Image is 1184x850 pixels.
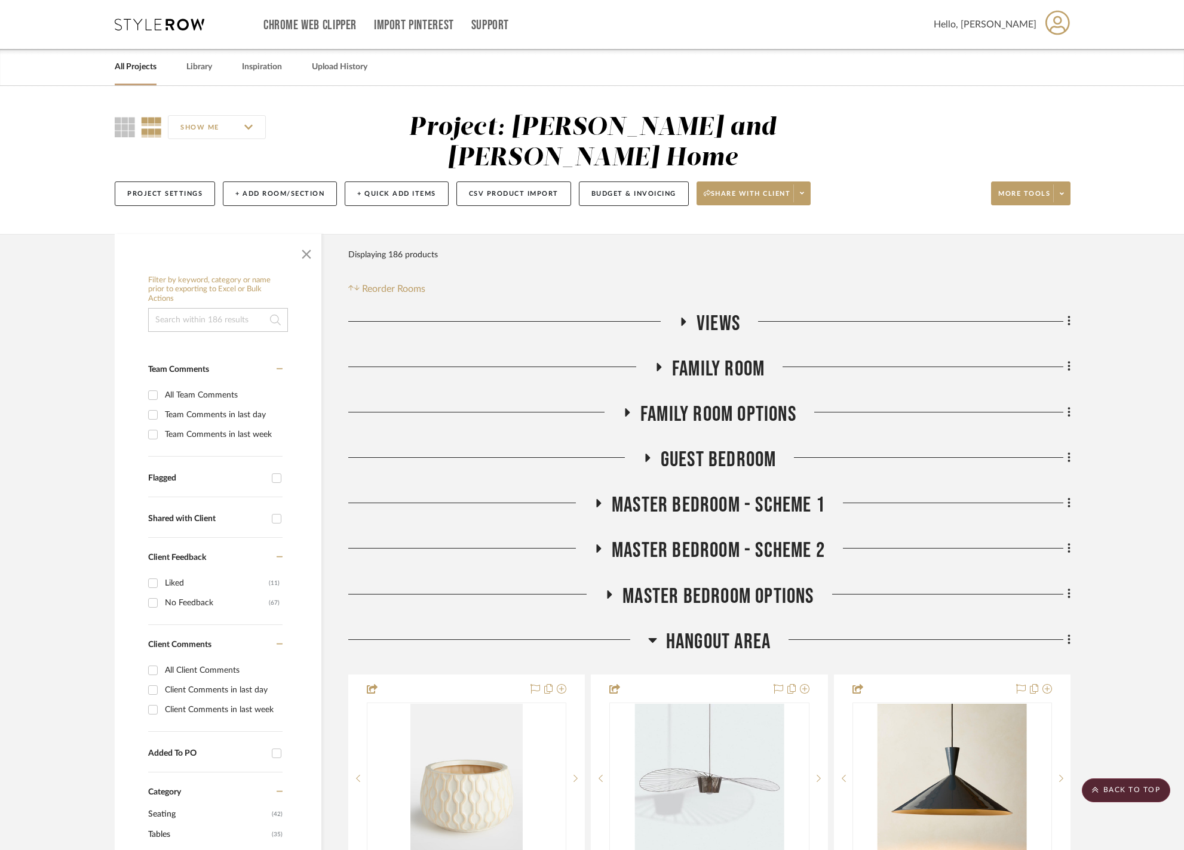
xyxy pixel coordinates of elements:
div: All Team Comments [165,386,280,405]
span: Guest Bedroom [661,447,777,473]
a: Library [186,59,212,75]
span: Tables [148,824,269,845]
div: No Feedback [165,593,269,612]
span: Family Room [672,356,765,382]
span: Hello, [PERSON_NAME] [934,17,1036,32]
span: Client Comments [148,640,211,649]
div: Client Comments in last week [165,700,280,719]
a: All Projects [115,59,157,75]
span: Master Bedroom - Scheme 1 [612,492,825,518]
div: All Client Comments [165,661,280,680]
div: Flagged [148,473,266,483]
button: Share with client [697,181,811,205]
span: Team Comments [148,365,209,374]
span: Share with client [704,189,791,207]
span: Family Room Options [640,402,796,427]
span: (35) [272,825,283,844]
a: Upload History [312,59,367,75]
a: Chrome Web Clipper [263,20,357,30]
span: Seating [148,804,269,824]
span: More tools [998,189,1050,207]
div: (67) [269,593,280,612]
span: Client Feedback [148,553,206,562]
scroll-to-top-button: BACK TO TOP [1082,778,1170,802]
button: CSV Product Import [456,181,571,206]
button: More tools [991,181,1070,205]
button: + Quick Add Items [345,181,449,206]
a: Inspiration [242,59,282,75]
span: Views [697,311,740,337]
div: Team Comments in last day [165,405,280,424]
div: Project: [PERSON_NAME] and [PERSON_NAME] Home [409,115,776,171]
div: Added To PO [148,749,266,759]
span: Master Bedroom - Scheme 2 [612,538,825,563]
button: Reorder Rooms [348,282,425,296]
a: Support [471,20,509,30]
div: Displaying 186 products [348,243,438,267]
span: Master Bedroom Options [622,584,814,609]
h6: Filter by keyword, category or name prior to exporting to Excel or Bulk Actions [148,276,288,304]
button: Project Settings [115,181,215,206]
button: Budget & Invoicing [579,181,689,206]
div: Liked [165,574,269,593]
input: Search within 186 results [148,308,288,332]
span: Category [148,787,181,797]
span: (42) [272,805,283,824]
span: Hangout Area [666,629,771,655]
div: Team Comments in last week [165,425,280,444]
div: Shared with Client [148,514,266,524]
div: Client Comments in last day [165,680,280,700]
div: (11) [269,574,280,593]
a: Import Pinterest [374,20,454,30]
button: + Add Room/Section [223,181,337,206]
button: Close [295,240,318,264]
span: Reorder Rooms [362,282,425,296]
